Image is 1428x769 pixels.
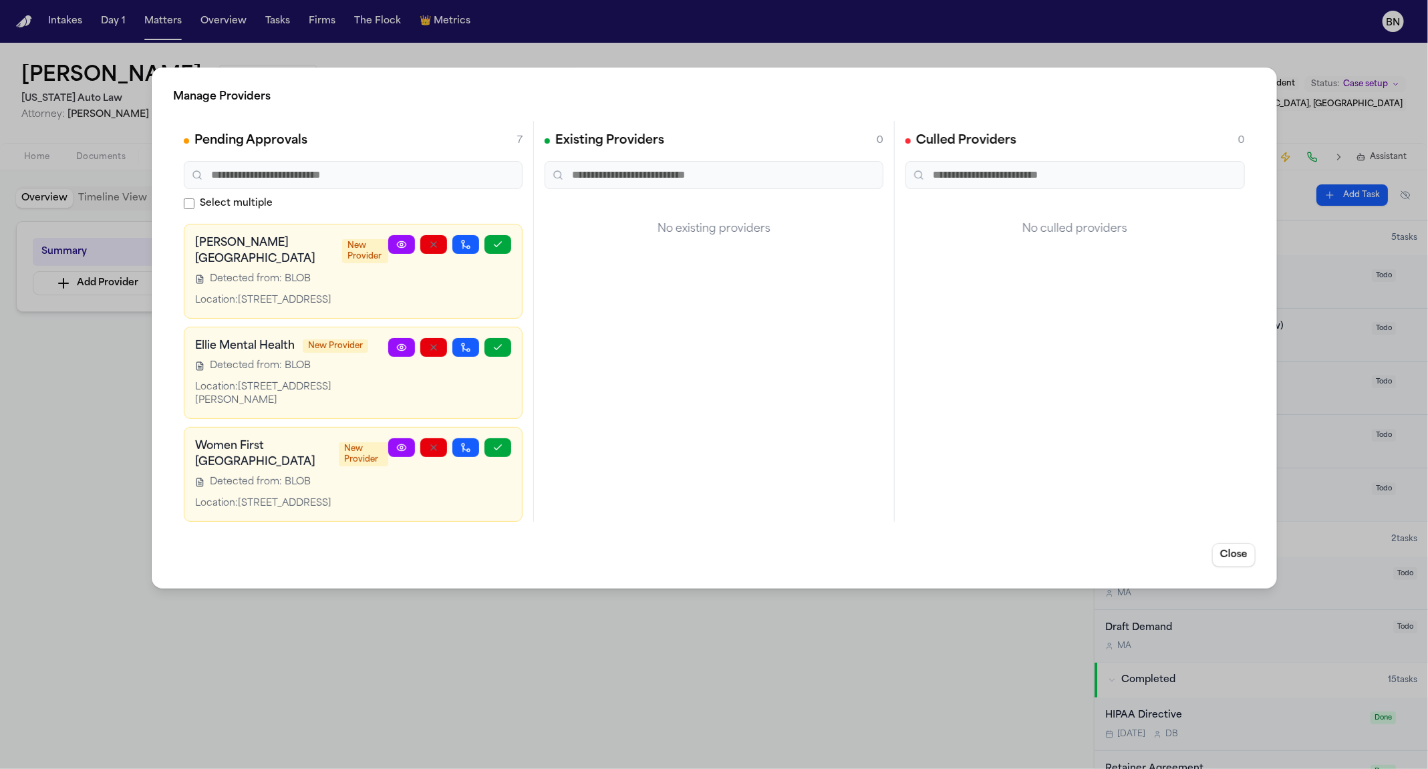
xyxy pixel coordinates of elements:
span: 7 [517,134,522,148]
button: Merge [452,438,478,457]
h3: Ellie Mental Health [195,338,295,354]
h3: [PERSON_NAME][GEOGRAPHIC_DATA] [195,235,334,267]
button: Reject [420,438,446,457]
button: Approve [484,235,511,254]
span: Detected from: BLOB [210,476,311,489]
button: Reject [420,235,446,254]
span: 0 [876,134,883,148]
input: Select multiple [184,198,194,209]
button: Approve [484,438,511,457]
div: Location: [STREET_ADDRESS] [195,497,388,510]
span: New Provider [338,442,388,466]
h2: Pending Approvals [194,132,307,150]
a: View Provider [388,438,414,457]
span: 0 [1238,134,1244,148]
span: Detected from: BLOB [210,273,311,286]
button: Approve [484,338,511,357]
h2: Manage Providers [173,89,1256,105]
button: Merge [452,338,478,357]
a: View Provider [388,235,414,254]
span: Select multiple [199,197,272,210]
h3: Women First [GEOGRAPHIC_DATA] [195,438,331,470]
div: No culled providers [905,200,1244,259]
div: Location: [STREET_ADDRESS] [195,294,388,307]
div: Location: [STREET_ADDRESS][PERSON_NAME] [195,381,388,408]
div: No existing providers [544,200,883,259]
span: Detected from: BLOB [210,359,311,373]
button: Close [1212,543,1256,567]
span: New Provider [303,339,368,353]
h2: Existing Providers [555,132,664,150]
span: New Provider [341,239,388,263]
button: Merge [452,235,478,254]
h2: Culled Providers [915,132,1016,150]
button: Reject [420,338,446,357]
a: View Provider [388,338,414,357]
